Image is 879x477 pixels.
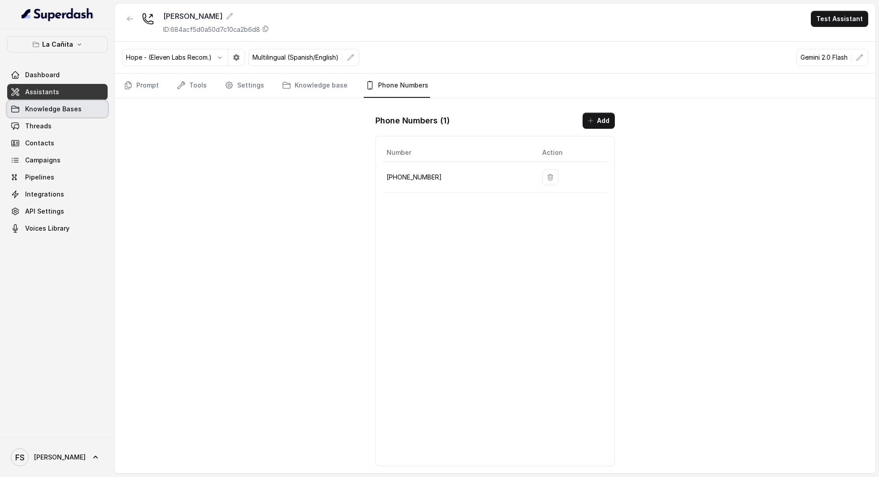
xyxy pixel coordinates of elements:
[811,11,868,27] button: Test Assistant
[7,220,108,236] a: Voices Library
[7,203,108,219] a: API Settings
[25,70,60,79] span: Dashboard
[280,74,349,98] a: Knowledge base
[25,88,59,96] span: Assistants
[583,113,615,129] button: Add
[801,53,848,62] p: Gemini 2.0 Flash
[252,53,339,62] p: Multilingual (Spanish/English)
[122,74,161,98] a: Prompt
[364,74,430,98] a: Phone Numbers
[175,74,209,98] a: Tools
[7,84,108,100] a: Assistants
[25,224,70,233] span: Voices Library
[25,105,82,114] span: Knowledge Bases
[34,453,86,462] span: [PERSON_NAME]
[7,36,108,53] button: La Cañita
[7,186,108,202] a: Integrations
[383,144,535,162] th: Number
[535,144,607,162] th: Action
[7,67,108,83] a: Dashboard
[25,207,64,216] span: API Settings
[126,53,212,62] p: Hope - (Eleven Labs Recom.)
[42,39,73,50] p: La Cañita
[22,7,94,22] img: light.svg
[7,101,108,117] a: Knowledge Bases
[15,453,25,462] text: FS
[25,139,54,148] span: Contacts
[163,11,269,22] div: [PERSON_NAME]
[375,114,450,128] h1: Phone Numbers ( 1 )
[7,152,108,168] a: Campaigns
[25,190,64,199] span: Integrations
[387,172,527,183] p: [PHONE_NUMBER]
[25,156,61,165] span: Campaigns
[163,25,260,34] p: ID: 684acf5d0a50d7c10ca2b6d8
[122,74,868,98] nav: Tabs
[7,135,108,151] a: Contacts
[7,169,108,185] a: Pipelines
[25,173,54,182] span: Pipelines
[25,122,52,131] span: Threads
[7,118,108,134] a: Threads
[7,445,108,470] a: [PERSON_NAME]
[223,74,266,98] a: Settings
